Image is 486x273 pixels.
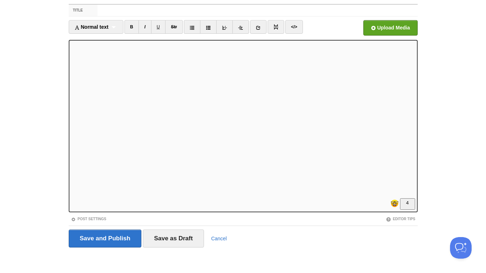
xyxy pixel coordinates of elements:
span: Normal text [74,24,109,30]
input: Save and Publish [69,230,142,247]
a: Str [165,20,183,34]
a: U [151,20,166,34]
a: </> [285,20,303,34]
input: Save as Draft [143,230,204,247]
a: Editor Tips [386,217,415,221]
a: Cancel [211,236,227,241]
iframe: Help Scout Beacon - Open [450,237,472,259]
label: Title [69,5,98,16]
img: pagebreak-icon.png [273,24,278,29]
a: I [138,20,151,34]
a: B [124,20,139,34]
a: Post Settings [71,217,106,221]
del: Str [171,24,177,29]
